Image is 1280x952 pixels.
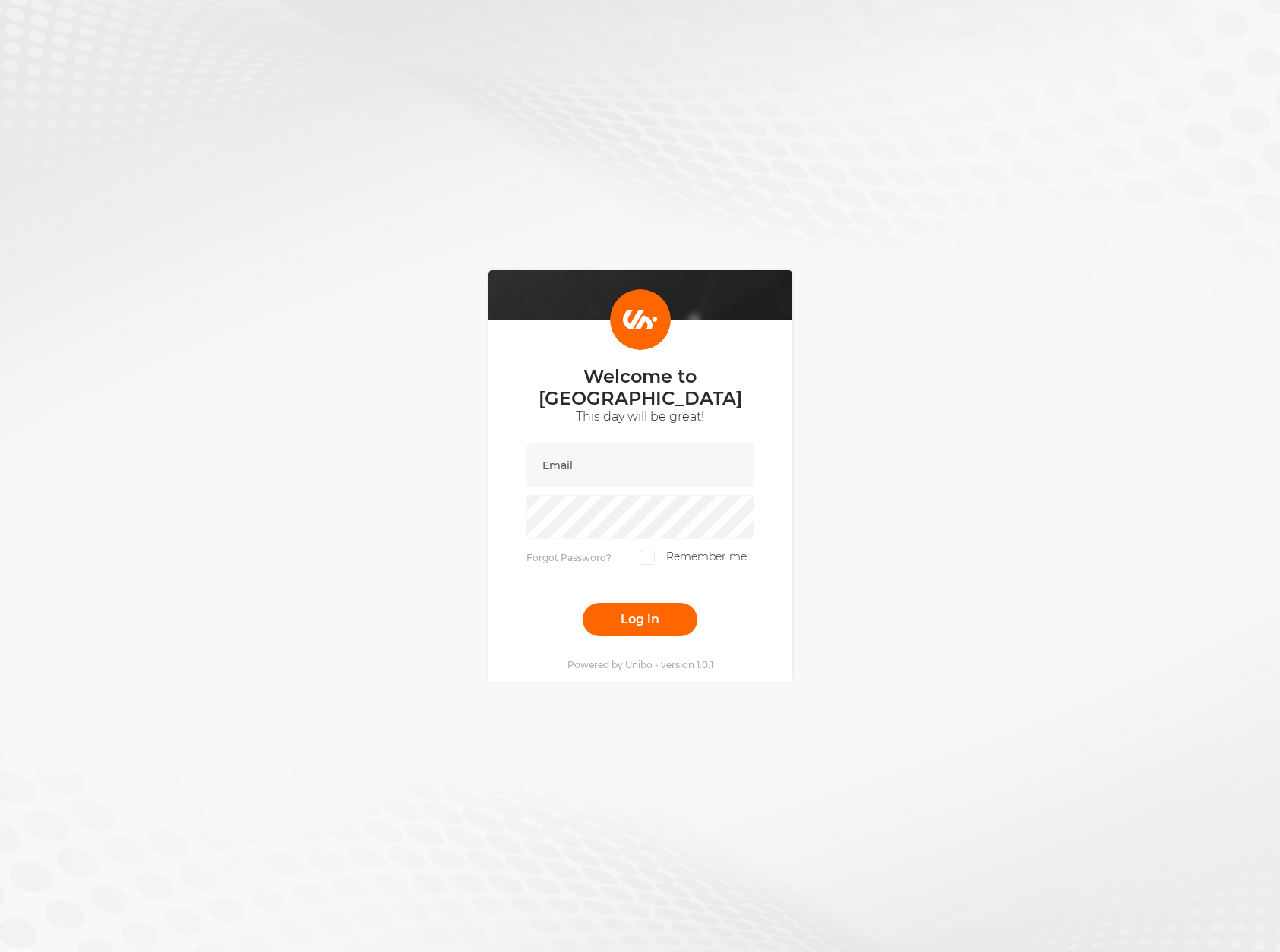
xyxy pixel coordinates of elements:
input: Email [526,443,754,487]
input: Remember me [640,550,655,565]
p: Powered by Unibo - version 1.0.1 [567,659,713,670]
p: Welcome to [GEOGRAPHIC_DATA] [526,365,754,409]
a: Forgot Password? [526,552,612,563]
img: Login [610,289,671,350]
label: Remember me [640,550,747,565]
p: This day will be great! [526,409,754,424]
button: Log in [583,603,697,636]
